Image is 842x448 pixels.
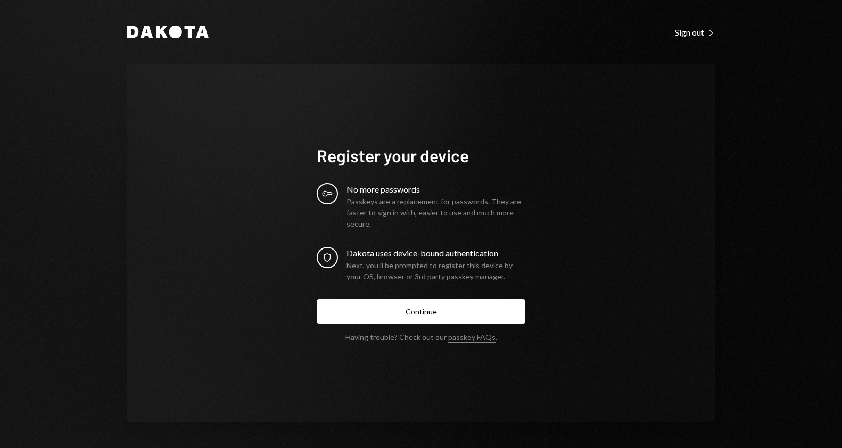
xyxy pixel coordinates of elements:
div: Passkeys are a replacement for passwords. They are faster to sign in with, easier to use and much... [346,196,525,229]
div: Next, you’ll be prompted to register this device by your OS, browser or 3rd party passkey manager. [346,260,525,282]
h1: Register your device [317,145,525,166]
div: Sign out [675,27,715,38]
div: No more passwords [346,183,525,196]
div: Dakota uses device-bound authentication [346,247,525,260]
div: Having trouble? Check out our . [345,333,497,342]
a: Sign out [675,26,715,38]
a: passkey FAQs [448,333,496,343]
button: Continue [317,299,525,324]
